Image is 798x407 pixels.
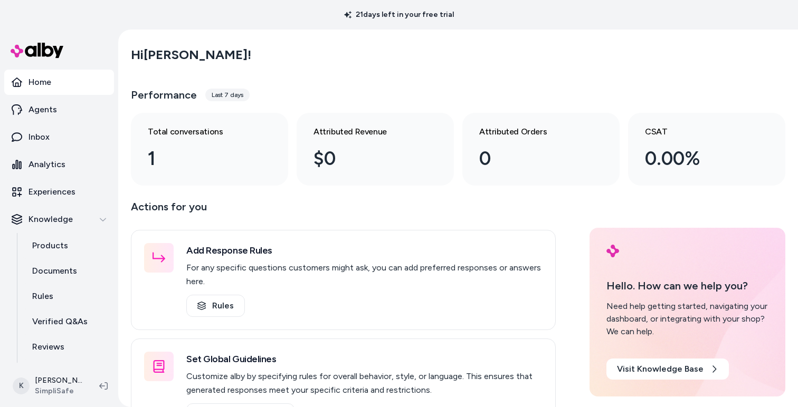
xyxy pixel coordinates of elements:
[606,300,768,338] div: Need help getting started, navigating your dashboard, or integrating with your shop? We can help.
[313,144,420,173] div: $0
[186,261,543,288] p: For any specific questions customers might ask, you can add preferred responses or answers here.
[32,265,77,277] p: Documents
[131,198,556,224] p: Actions for you
[32,290,53,303] p: Rules
[11,43,63,58] img: alby Logo
[32,239,68,252] p: Products
[297,113,454,186] a: Attributed Revenue $0
[4,179,114,205] a: Experiences
[22,284,114,309] a: Rules
[28,186,75,198] p: Experiences
[35,375,82,386] p: [PERSON_NAME]
[32,315,88,328] p: Verified Q&As
[462,113,620,186] a: Attributed Orders 0
[28,131,50,143] p: Inbox
[32,341,64,353] p: Reviews
[28,213,73,226] p: Knowledge
[22,233,114,258] a: Products
[28,158,65,171] p: Analytics
[645,144,752,173] div: 0.00%
[645,125,752,138] h3: CSAT
[35,386,82,396] span: SimpliSafe
[628,113,785,186] a: CSAT 0.00%
[186,243,543,258] h3: Add Response Rules
[22,334,114,360] a: Reviews
[22,309,114,334] a: Verified Q&As
[606,278,768,294] p: Hello. How can we help you?
[22,258,114,284] a: Documents
[338,9,460,20] p: 21 days left in your free trial
[131,47,251,63] h2: Hi [PERSON_NAME] !
[4,152,114,177] a: Analytics
[606,358,729,380] a: Visit Knowledge Base
[186,295,245,317] a: Rules
[4,207,114,232] button: Knowledge
[4,70,114,95] a: Home
[479,125,586,138] h3: Attributed Orders
[148,125,254,138] h3: Total conversations
[4,124,114,150] a: Inbox
[131,88,197,102] h3: Performance
[186,370,543,397] p: Customize alby by specifying rules for overall behavior, style, or language. This ensures that ge...
[606,245,619,257] img: alby Logo
[205,89,250,101] div: Last 7 days
[313,125,420,138] h3: Attributed Revenue
[186,352,543,366] h3: Set Global Guidelines
[4,97,114,122] a: Agents
[479,144,586,173] div: 0
[28,103,57,116] p: Agents
[13,377,30,394] span: K
[148,144,254,173] div: 1
[131,113,288,186] a: Total conversations 1
[6,369,91,403] button: K[PERSON_NAME]SimpliSafe
[28,76,51,89] p: Home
